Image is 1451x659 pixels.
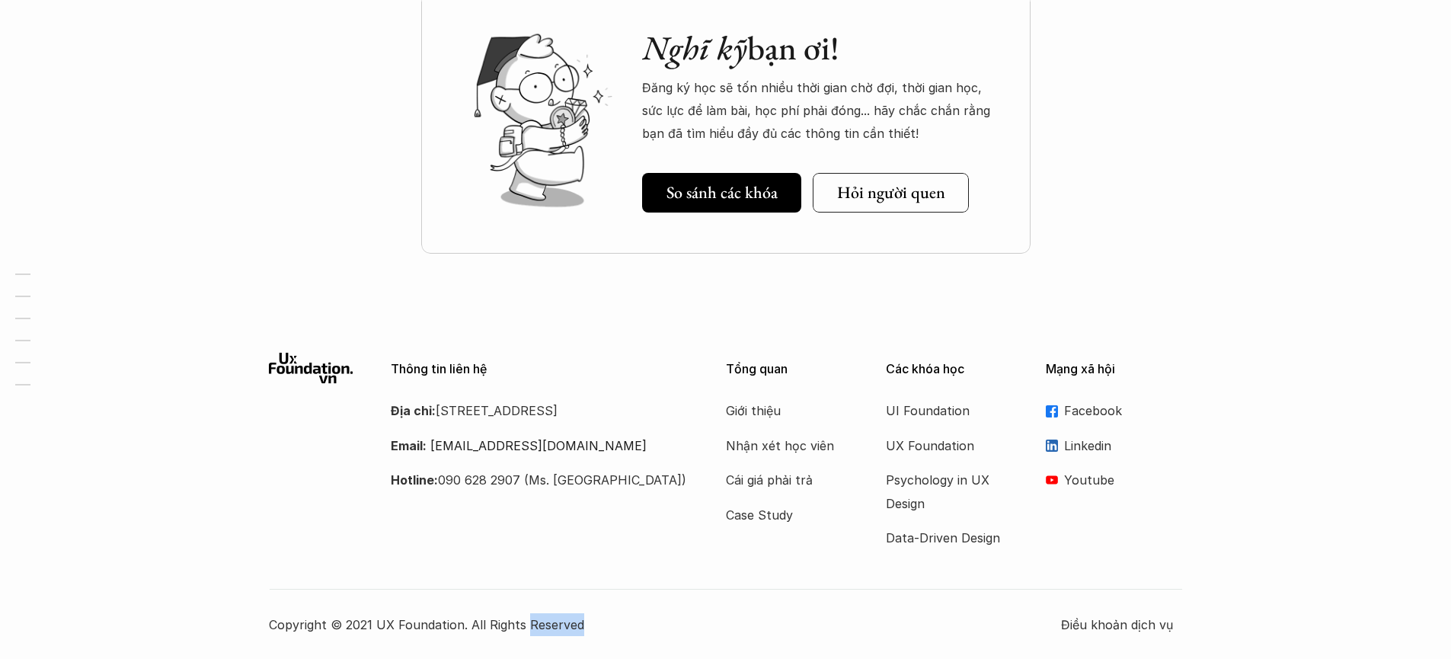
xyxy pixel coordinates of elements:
a: Case Study [726,504,848,526]
a: Hỏi người quen [813,173,969,213]
p: 090 628 2907 (Ms. [GEOGRAPHIC_DATA]) [391,469,688,491]
a: Điều khoản dịch vụ [1061,613,1183,636]
p: Copyright © 2021 UX Foundation. All Rights Reserved [269,613,1061,636]
p: Linkedin [1064,434,1183,457]
a: Nhận xét học viên [726,434,848,457]
a: Data-Driven Design [886,526,1008,549]
a: Facebook [1046,399,1183,422]
p: Tổng quan [726,362,863,376]
strong: Email: [391,438,427,453]
h5: Hỏi người quen [837,183,945,203]
p: Facebook [1064,399,1183,422]
em: Nghĩ kỹ [642,26,747,69]
p: Thông tin liên hệ [391,362,688,376]
p: Mạng xã hội [1046,362,1183,376]
p: Youtube [1064,469,1183,491]
a: Psychology in UX Design [886,469,1008,515]
a: Linkedin [1046,434,1183,457]
a: UI Foundation [886,399,1008,422]
a: UX Foundation [886,434,1008,457]
p: Đăng ký học sẽ tốn nhiều thời gian chờ đợi, thời gian học, sức lực để làm bài, học phí phải đóng.... [642,76,1000,146]
strong: Hotline: [391,472,438,488]
p: [STREET_ADDRESS] [391,399,688,422]
strong: Địa chỉ: [391,403,436,418]
a: So sánh các khóa [642,173,801,213]
a: Youtube [1046,469,1183,491]
p: Các khóa học [886,362,1023,376]
a: Cái giá phải trả [726,469,848,491]
h2: bạn ơi! [642,28,1000,69]
a: [EMAIL_ADDRESS][DOMAIN_NAME] [430,438,647,453]
h5: So sánh các khóa [666,183,778,203]
a: Giới thiệu [726,399,848,422]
